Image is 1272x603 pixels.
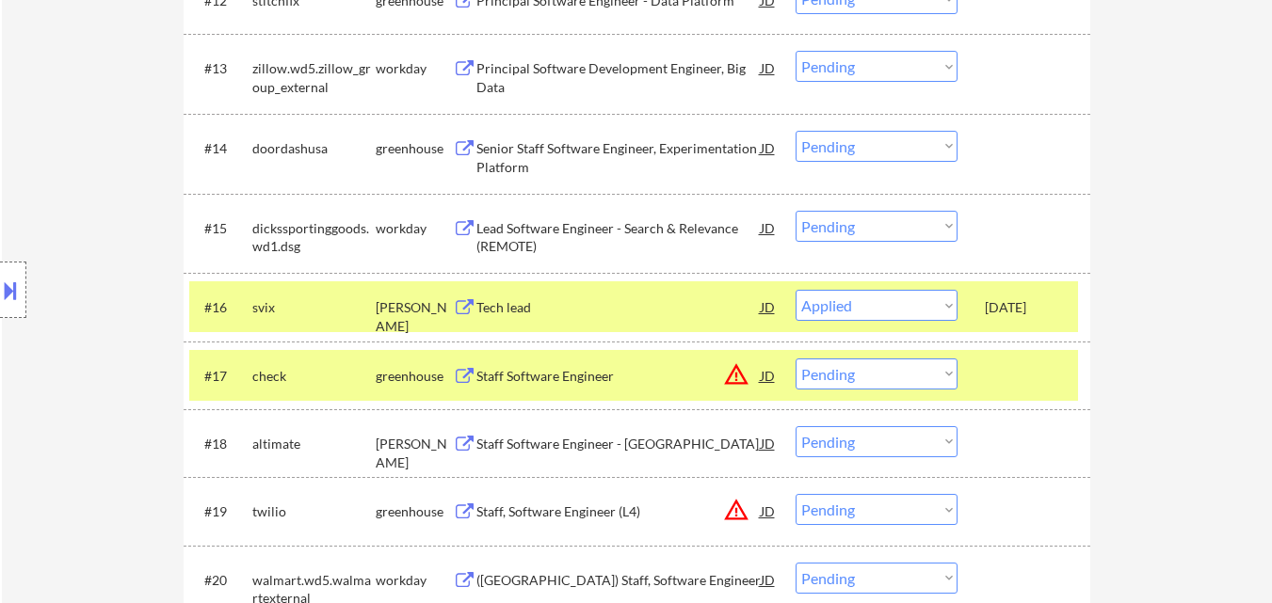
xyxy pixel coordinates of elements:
div: twilio [252,502,376,521]
div: Lead Software Engineer - Search & Relevance (REMOTE) [476,219,761,256]
div: JD [759,563,778,596]
div: #13 [204,59,237,78]
div: #20 [204,571,237,590]
div: greenhouse [376,367,453,386]
div: workday [376,59,453,78]
div: [PERSON_NAME] [376,298,453,335]
div: [PERSON_NAME] [376,435,453,471]
div: greenhouse [376,139,453,158]
div: JD [759,211,778,245]
button: warning_amber [723,361,749,388]
div: JD [759,51,778,85]
div: Staff Software Engineer - [GEOGRAPHIC_DATA] [476,435,761,453]
div: JD [759,131,778,165]
button: warning_amber [723,497,749,523]
div: workday [376,219,453,238]
div: zillow.wd5.zillow_group_external [252,59,376,96]
div: workday [376,571,453,590]
div: #19 [204,502,237,521]
div: Staff Software Engineer [476,367,761,386]
div: ([GEOGRAPHIC_DATA]) Staff, Software Engineer [476,571,761,590]
div: [DATE] [985,298,1068,317]
div: Principal Software Development Engineer, Big Data [476,59,761,96]
div: Senior Staff Software Engineer, Experimentation Platform [476,139,761,176]
div: JD [759,290,778,324]
div: Staff, Software Engineer (L4) [476,502,761,521]
div: JD [759,358,778,392]
div: JD [759,494,778,528]
div: greenhouse [376,502,453,521]
div: JD [759,426,778,460]
div: Tech lead [476,298,761,317]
